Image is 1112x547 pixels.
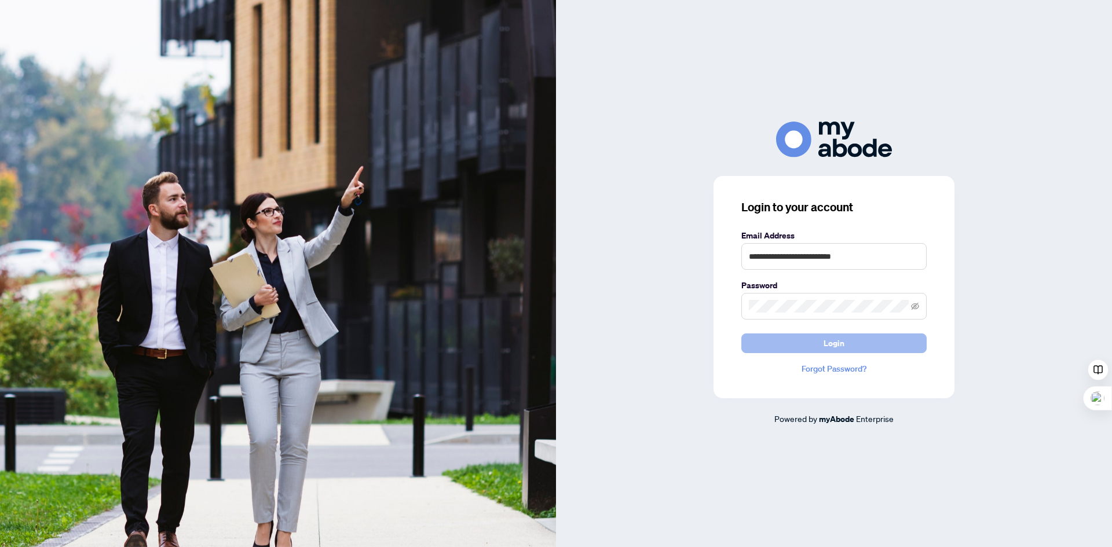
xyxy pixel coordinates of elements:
[741,362,927,375] a: Forgot Password?
[741,229,927,242] label: Email Address
[741,199,927,215] h3: Login to your account
[776,122,892,157] img: ma-logo
[741,279,927,292] label: Password
[774,413,817,424] span: Powered by
[856,413,894,424] span: Enterprise
[824,334,844,353] span: Login
[819,413,854,425] a: myAbode
[911,302,919,310] span: eye-invisible
[741,333,927,353] button: Login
